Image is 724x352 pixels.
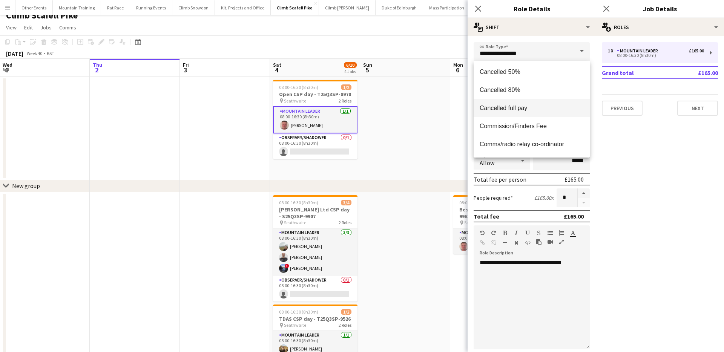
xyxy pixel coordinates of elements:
button: Clear Formatting [514,240,519,246]
app-card-role: Mountain Leader1/108:00-16:30 (8h30m)[PERSON_NAME] [453,228,538,254]
app-job-card: 08:00-16:30 (8h30m)1/1Bespoke CSP day - T25Q3SP-9963 Seathwaite1 RoleMountain Leader1/108:00-16:3... [453,195,538,254]
span: Comms/radio relay co-ordinator [480,141,584,148]
button: Climb [PERSON_NAME] [319,0,376,15]
span: Sat [273,61,281,68]
label: People required [474,194,513,201]
div: £165.00 [689,48,704,54]
span: 6/10 [344,62,357,68]
button: Next [677,101,718,116]
button: Previous [602,101,643,116]
div: Mountain Leader [617,48,661,54]
span: Wed [3,61,12,68]
span: 08:00-16:30 (8h30m) [279,200,318,205]
span: 08:00-16:30 (8h30m) [459,200,499,205]
div: £165.00 x [534,194,554,201]
span: Seathwaite [284,220,306,225]
span: 3/4 [341,200,351,205]
span: Edit [24,24,33,31]
span: Seathwaite [464,220,486,225]
span: Commission/Finders Fee [480,122,584,130]
app-card-role: Observer/Shadower0/108:00-16:30 (8h30m) [273,276,357,301]
span: 2 Roles [339,220,351,225]
h1: Climb Scafell Pike [6,10,78,21]
h3: Bespoke CSP day - T25Q3SP-9963 [453,206,538,220]
a: View [3,23,20,32]
div: Shift [468,18,596,36]
button: Text Color [570,230,575,236]
div: New group [12,182,40,190]
span: 1/2 [341,309,351,315]
button: Paste as plain text [536,239,541,245]
button: Insert video [548,239,553,245]
span: Sun [363,61,372,68]
h3: Open CSP day - T25Q3SP-8978 [273,91,357,98]
h3: [PERSON_NAME] Ltd CSP day - S25Q3SP-9907 [273,206,357,220]
h3: Role Details [468,4,596,14]
div: BST [47,51,54,56]
div: 4 Jobs [344,69,356,74]
button: Strikethrough [536,230,541,236]
button: Mass Participation [423,0,471,15]
span: ! [285,264,289,268]
button: Running Events [130,0,172,15]
span: 3 [182,66,189,74]
h3: Job Details [596,4,724,14]
span: Seathwaite [284,322,306,328]
span: 2 Roles [339,98,351,104]
div: 1 x [608,48,617,54]
div: Roles [596,18,724,36]
div: £165.00 [564,176,584,183]
app-job-card: 08:00-16:30 (8h30m)3/4[PERSON_NAME] Ltd CSP day - S25Q3SP-9907 Seathwaite2 RolesMountain Leader3/... [273,195,357,301]
td: Grand total [602,67,673,79]
button: Rat Race [101,0,130,15]
span: Week 40 [25,51,44,56]
span: Comms [59,24,76,31]
a: Comms [56,23,79,32]
span: Fri [183,61,189,68]
span: 2 [92,66,102,74]
button: Horizontal Line [502,240,508,246]
span: Thu [93,61,102,68]
div: 08:00-16:30 (8h30m) [608,54,704,57]
span: Jobs [40,24,52,31]
button: Climb Snowdon [172,0,215,15]
app-job-card: 08:00-16:30 (8h30m)1/2Open CSP day - T25Q3SP-8978 Seathwaite2 RolesMountain Leader1/108:00-16:30 ... [273,80,357,159]
button: HTML Code [525,240,530,246]
a: Jobs [37,23,55,32]
div: Total fee per person [474,176,526,183]
a: Edit [21,23,36,32]
button: Undo [480,230,485,236]
div: £165.00 [564,213,584,220]
div: Total fee [474,213,499,220]
button: Fullscreen [559,239,564,245]
button: Redo [491,230,496,236]
span: Mon [453,61,463,68]
button: Italic [514,230,519,236]
h3: TDAS CSP day - T25Q3SP-9526 [273,315,357,322]
app-card-role: Mountain Leader1/108:00-16:30 (8h30m)[PERSON_NAME] [273,106,357,133]
span: 1 [2,66,12,74]
span: View [6,24,17,31]
span: 6 [452,66,463,74]
app-card-role: Mountain Leader3/308:00-16:30 (8h30m)[PERSON_NAME][PERSON_NAME]![PERSON_NAME] [273,228,357,276]
button: Other Events [15,0,53,15]
div: [DATE] [6,50,23,57]
button: Duke of Edinburgh [376,0,423,15]
span: 4 [272,66,281,74]
span: 5 [362,66,372,74]
button: Underline [525,230,530,236]
span: Allow [480,159,494,167]
button: Unordered List [548,230,553,236]
td: £165.00 [673,67,718,79]
app-card-role: Observer/Shadower0/108:00-16:30 (8h30m) [273,133,357,159]
span: 2 Roles [339,322,351,328]
button: Kit, Projects and Office [215,0,271,15]
span: 08:00-16:30 (8h30m) [279,309,318,315]
button: Mountain Training [53,0,101,15]
span: 08:00-16:30 (8h30m) [279,84,318,90]
button: Ordered List [559,230,564,236]
button: Increase [578,188,590,198]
